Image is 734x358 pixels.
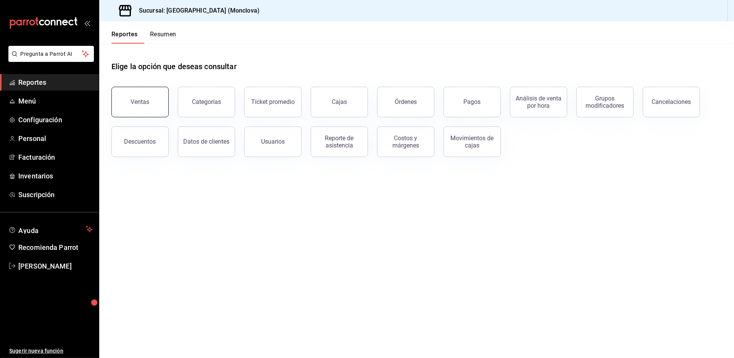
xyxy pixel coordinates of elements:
[332,98,347,105] div: Cajas
[464,98,481,105] div: Pagos
[18,171,93,181] span: Inventarios
[652,98,691,105] div: Cancelaciones
[18,115,93,125] span: Configuración
[311,87,368,117] button: Cajas
[150,31,176,44] button: Resumen
[111,61,237,72] h1: Elige la opción que deseas consultar
[395,98,417,105] div: Órdenes
[576,87,634,117] button: Grupos modificadores
[192,98,221,105] div: Categorías
[18,96,93,106] span: Menú
[18,225,83,234] span: Ayuda
[261,138,285,145] div: Usuarios
[382,134,429,149] div: Costos y márgenes
[316,134,363,149] div: Reporte de asistencia
[18,190,93,200] span: Suscripción
[84,20,90,26] button: open_drawer_menu
[18,242,93,253] span: Recomienda Parrot
[111,31,176,44] div: navigation tabs
[184,138,230,145] div: Datos de clientes
[251,98,295,105] div: Ticket promedio
[244,87,302,117] button: Ticket promedio
[510,87,567,117] button: Análisis de venta por hora
[131,98,150,105] div: Ventas
[444,87,501,117] button: Pagos
[377,126,434,157] button: Costos y márgenes
[244,126,302,157] button: Usuarios
[5,55,94,63] a: Pregunta a Parrot AI
[515,95,562,109] div: Análisis de venta por hora
[133,6,260,15] h3: Sucursal: [GEOGRAPHIC_DATA] (Monclova)
[444,126,501,157] button: Movimientos de cajas
[9,347,93,355] span: Sugerir nueva función
[111,31,138,44] button: Reportes
[21,50,82,58] span: Pregunta a Parrot AI
[178,87,235,117] button: Categorías
[124,138,156,145] div: Descuentos
[18,77,93,87] span: Reportes
[581,95,629,109] div: Grupos modificadores
[111,87,169,117] button: Ventas
[178,126,235,157] button: Datos de clientes
[8,46,94,62] button: Pregunta a Parrot AI
[18,261,93,271] span: [PERSON_NAME]
[643,87,700,117] button: Cancelaciones
[311,126,368,157] button: Reporte de asistencia
[377,87,434,117] button: Órdenes
[18,133,93,144] span: Personal
[448,134,496,149] div: Movimientos de cajas
[111,126,169,157] button: Descuentos
[18,152,93,162] span: Facturación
